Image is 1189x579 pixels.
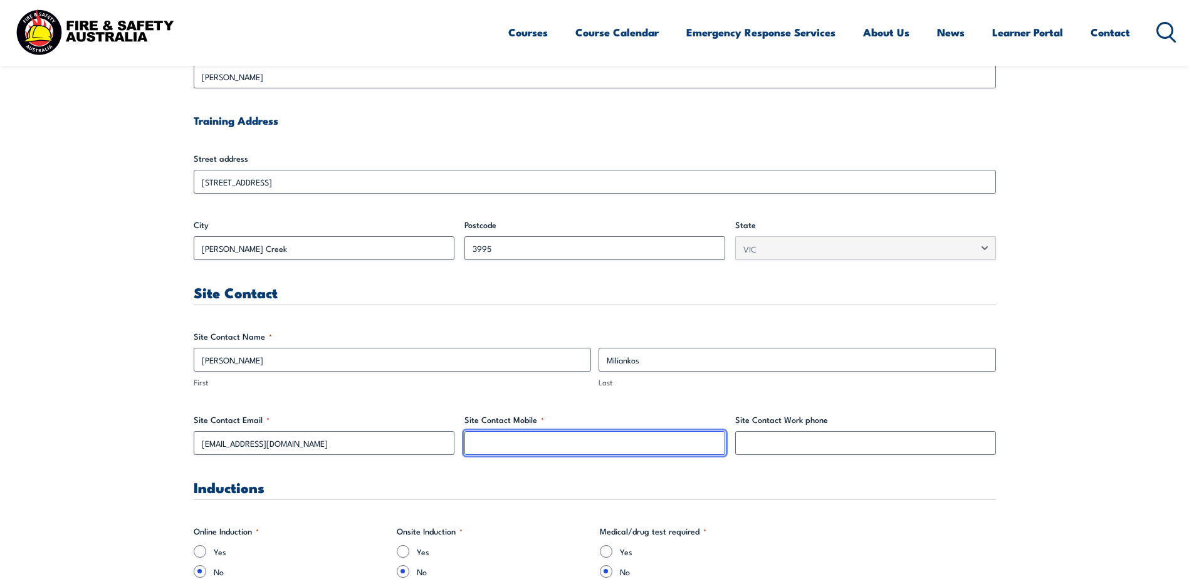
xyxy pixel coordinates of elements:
label: Yes [214,545,387,558]
legend: Online Induction [194,525,259,538]
legend: Medical/drug test required [600,525,706,538]
label: Site Contact Email [194,414,454,426]
label: City [194,219,454,231]
legend: Site Contact Name [194,330,272,343]
label: First [194,377,591,389]
label: Yes [620,545,793,558]
h3: Inductions [194,480,996,494]
label: No [620,565,793,578]
label: Street address [194,152,996,165]
label: Site Contact Mobile [464,414,725,426]
a: Emergency Response Services [686,16,835,49]
a: Courses [508,16,548,49]
a: About Us [863,16,909,49]
label: No [214,565,387,578]
label: Site Contact Work phone [735,414,996,426]
h3: Site Contact [194,285,996,300]
a: Course Calendar [575,16,659,49]
h4: Training Address [194,113,996,127]
a: News [937,16,965,49]
label: State [735,219,996,231]
a: Contact [1091,16,1130,49]
label: Postcode [464,219,725,231]
label: Last [599,377,996,389]
label: No [417,565,590,578]
legend: Onsite Induction [397,525,463,538]
a: Learner Portal [992,16,1063,49]
label: Yes [417,545,590,558]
